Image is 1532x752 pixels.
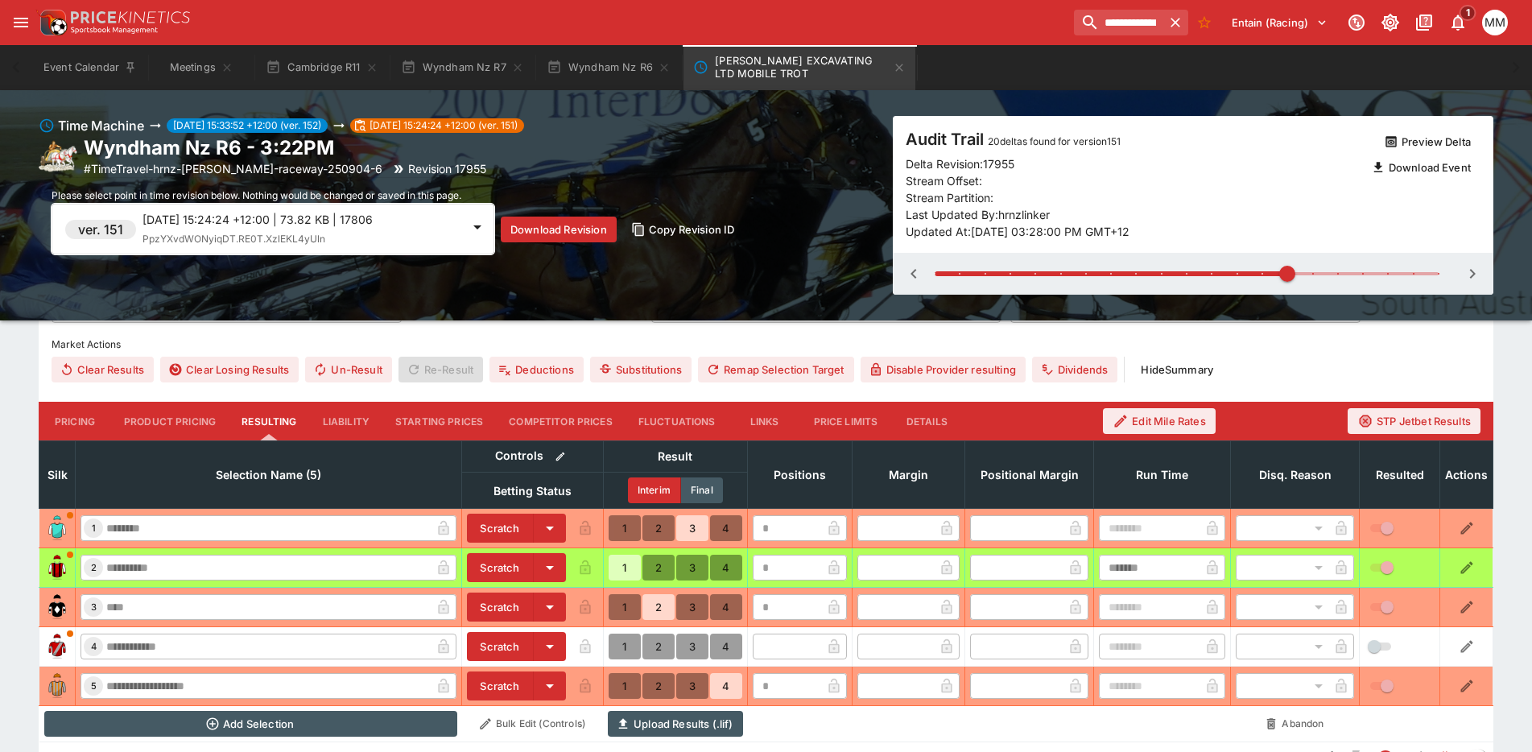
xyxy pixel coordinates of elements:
[1348,408,1480,434] button: STP Jetbet Results
[1131,357,1223,382] button: HideSummary
[676,634,708,659] button: 3
[142,211,461,228] p: [DATE] 15:24:24 +12:00 | 73.82 KB | 17806
[71,27,158,34] img: Sportsbook Management
[476,481,589,501] span: Betting Status
[462,441,603,473] th: Controls
[305,357,391,382] button: Un-Result
[642,515,675,541] button: 2
[906,155,1014,172] p: Delta Revision: 17955
[52,333,1480,357] label: Market Actions
[609,634,641,659] button: 1
[748,441,853,509] th: Positions
[676,673,708,699] button: 3
[537,45,680,90] button: Wyndham Nz R6
[84,135,486,160] h2: Copy To Clipboard
[467,593,533,622] button: Scratch
[1222,10,1337,35] button: Select Tenant
[150,45,253,90] button: Meetings
[1236,711,1355,737] button: Abandon
[801,402,891,440] button: Price Limits
[1440,441,1493,509] th: Actions
[256,45,387,90] button: Cambridge R11
[683,45,915,90] button: MARSHALL EXCAVATING LTD MOBILE TROT
[44,673,70,699] img: runner 5
[1482,10,1508,35] div: Michela Marris
[626,402,729,440] button: Fluctuations
[623,217,745,242] button: Copy Revision ID
[906,172,1363,240] p: Stream Offset: Stream Partition: Last Updated By: hrnzlinker Updated At: [DATE] 03:28:00 PM GMT+12
[142,233,325,245] span: PpzYXvdWONyiqDT.RE0T.XzlEKL4yUln
[89,523,99,534] span: 1
[609,594,641,620] button: 1
[52,357,154,382] button: Clear Results
[681,477,723,503] button: Final
[1410,8,1439,37] button: Documentation
[988,135,1121,147] span: 20 deltas found for version 151
[609,673,641,699] button: 1
[467,671,533,700] button: Scratch
[1342,8,1371,37] button: Connected to PK
[1460,5,1476,21] span: 1
[710,673,742,699] button: 4
[642,555,675,581] button: 2
[198,465,339,485] span: Selection Name (5)
[609,555,641,581] button: 1
[78,220,123,239] h6: ver. 151
[698,357,854,382] button: Remap Selection Target
[408,160,486,177] p: Revision 17955
[44,555,70,581] img: runner 2
[167,118,328,133] span: [DATE] 15:33:52 +12:00 (ver. 152)
[229,402,309,440] button: Resulting
[642,673,675,699] button: 2
[489,357,584,382] button: Deductions
[906,129,1363,150] h4: Audit Trail
[88,562,100,573] span: 2
[1363,155,1480,180] button: Download Event
[467,632,533,661] button: Scratch
[52,189,461,201] span: Please select point in time revision below. Nothing would be changed or saved in this page.
[1376,129,1480,155] button: Preview Delta
[1103,408,1215,434] button: Edit Mile Rates
[1231,441,1360,509] th: Disq. Reason
[501,217,617,242] button: Download Revision
[853,441,965,509] th: Margin
[88,641,100,652] span: 4
[861,357,1026,382] button: Disable Provider resulting
[710,594,742,620] button: 4
[88,680,100,692] span: 5
[391,45,534,90] button: Wyndham Nz R7
[58,116,144,135] h6: Time Machine
[398,357,483,382] span: Re-Result
[609,515,641,541] button: 1
[111,402,229,440] button: Product Pricing
[603,441,747,473] th: Result
[496,402,626,440] button: Competitor Prices
[34,45,147,90] button: Event Calendar
[710,515,742,541] button: 4
[88,601,100,613] span: 3
[965,441,1094,509] th: Positional Margin
[39,402,111,440] button: Pricing
[1191,10,1217,35] button: No Bookmarks
[710,555,742,581] button: 4
[467,711,598,737] button: Bulk Edit (Controls)
[44,711,457,737] button: Add Selection
[1032,357,1117,382] button: Dividends
[676,594,708,620] button: 3
[39,137,77,176] img: harness_racing.png
[1443,8,1472,37] button: Notifications
[44,594,70,620] img: runner 3
[550,446,571,467] button: Bulk edit
[84,160,382,177] p: Copy To Clipboard
[6,8,35,37] button: open drawer
[1074,10,1162,35] input: search
[310,402,382,440] button: Liability
[608,711,742,737] button: Upload Results (.lif)
[160,357,299,382] button: Clear Losing Results
[382,402,496,440] button: Starting Prices
[729,402,801,440] button: Links
[628,477,681,503] button: Interim
[890,402,963,440] button: Details
[1360,441,1440,509] th: Resulted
